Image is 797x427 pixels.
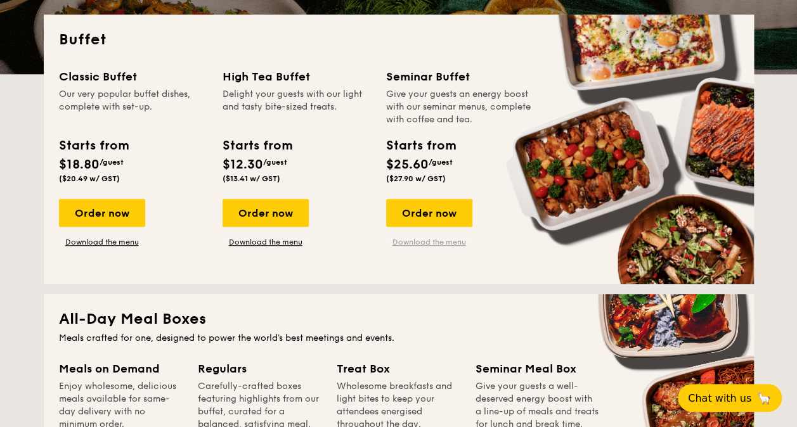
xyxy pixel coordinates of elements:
div: Treat Box [337,360,460,378]
div: Starts from [59,136,128,155]
span: /guest [100,158,124,167]
button: Chat with us🦙 [678,384,782,412]
span: Chat with us [688,392,751,404]
span: $25.60 [386,157,429,172]
div: Give your guests an energy boost with our seminar menus, complete with coffee and tea. [386,88,535,126]
div: Order now [59,199,145,227]
h2: All-Day Meal Boxes [59,309,739,329]
span: $12.30 [223,157,263,172]
div: Seminar Buffet [386,68,535,86]
div: Starts from [386,136,455,155]
div: Delight your guests with our light and tasty bite-sized treats. [223,88,371,126]
div: Starts from [223,136,292,155]
span: /guest [263,158,287,167]
div: Meals crafted for one, designed to power the world's best meetings and events. [59,332,739,345]
span: ($20.49 w/ GST) [59,174,120,183]
h2: Buffet [59,30,739,50]
a: Download the menu [386,237,472,247]
span: 🦙 [756,391,772,405]
div: Our very popular buffet dishes, complete with set-up. [59,88,207,126]
a: Download the menu [223,237,309,247]
span: ($27.90 w/ GST) [386,174,446,183]
div: Meals on Demand [59,360,183,378]
a: Download the menu [59,237,145,247]
div: Order now [223,199,309,227]
span: ($13.41 w/ GST) [223,174,280,183]
span: /guest [429,158,453,167]
div: Regulars [198,360,321,378]
div: High Tea Buffet [223,68,371,86]
span: $18.80 [59,157,100,172]
div: Seminar Meal Box [476,360,599,378]
div: Order now [386,199,472,227]
div: Classic Buffet [59,68,207,86]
